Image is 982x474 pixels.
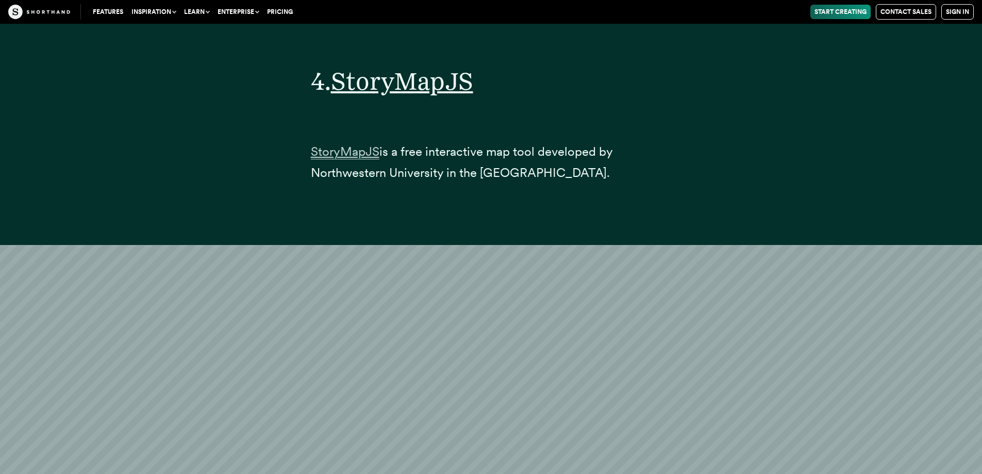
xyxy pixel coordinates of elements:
a: Contact Sales [876,4,936,20]
span: is a free interactive map tool developed by Northwestern University in the [GEOGRAPHIC_DATA]. [311,144,612,180]
a: Start Creating [810,5,871,19]
button: Learn [180,5,213,19]
a: Features [89,5,127,19]
a: Sign in [941,4,974,20]
a: Pricing [263,5,297,19]
a: StoryMapJS [331,66,473,96]
button: Inspiration [127,5,180,19]
button: Enterprise [213,5,263,19]
img: The Craft [8,5,70,19]
span: 4. [311,66,331,96]
a: StoryMapJS [311,144,379,159]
